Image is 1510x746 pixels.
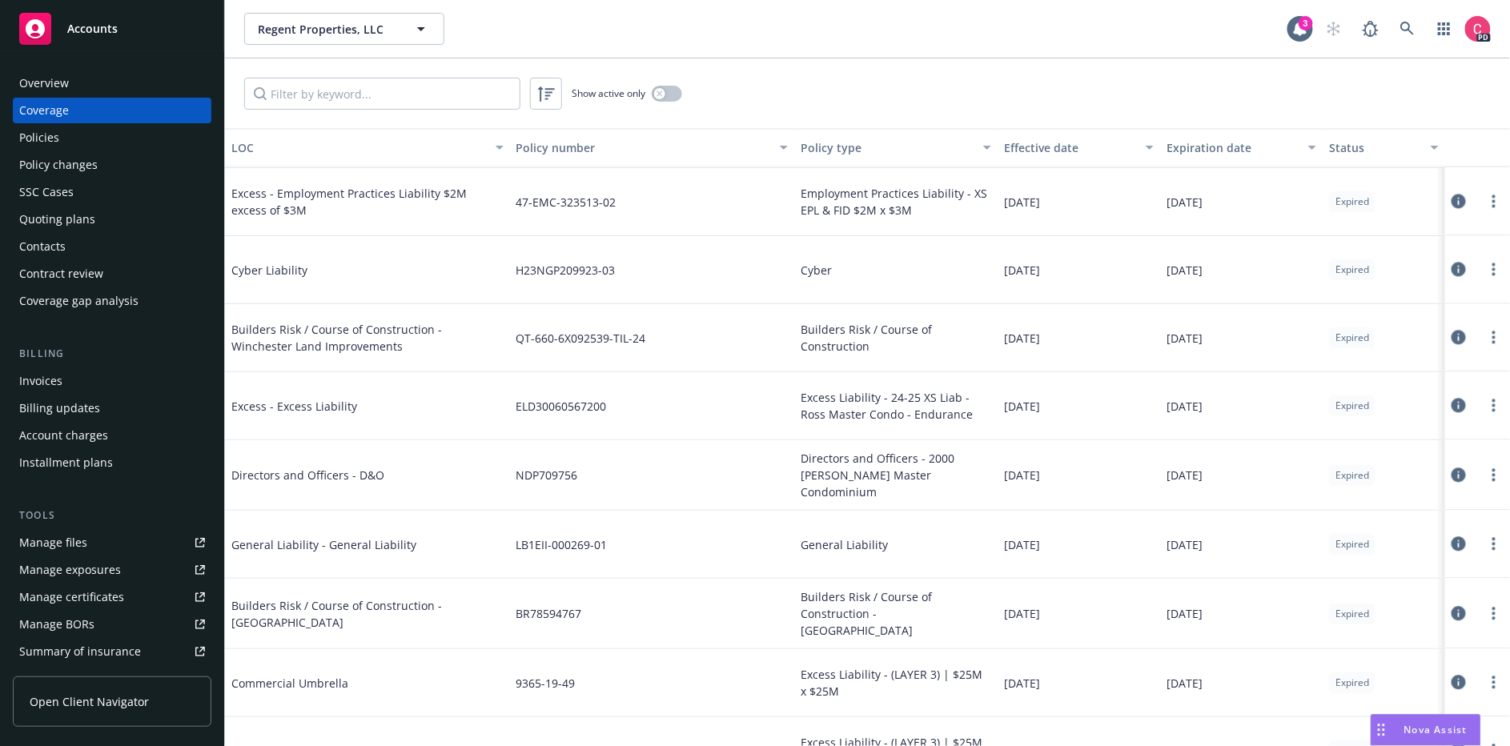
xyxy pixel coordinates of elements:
div: Manage files [19,530,87,555]
span: Expired [1335,537,1369,551]
a: SSC Cases [13,179,211,205]
span: [DATE] [1004,467,1040,483]
div: Tools [13,507,211,523]
input: Filter by keyword... [244,78,520,110]
span: QT-660-6X092539-TIL-24 [516,330,646,347]
span: Expired [1335,607,1369,621]
div: Drag to move [1371,715,1392,745]
span: General Liability - General Liability [231,536,472,553]
span: [DATE] [1167,194,1203,211]
span: Show active only [572,86,645,100]
span: Regent Properties, LLC [258,21,396,38]
button: Policy number [510,129,795,167]
span: [DATE] [1167,330,1203,347]
span: Accounts [67,22,118,35]
a: Billing updates [13,395,211,421]
a: Policies [13,125,211,150]
a: more [1484,192,1504,211]
span: [DATE] [1004,194,1040,211]
div: Invoices [19,368,62,394]
a: more [1484,673,1504,692]
span: Directors and Officers - 2000 [PERSON_NAME] Master Condominium [801,450,991,500]
span: BR78594767 [516,605,582,622]
span: [DATE] [1004,262,1040,279]
span: Builders Risk / Course of Construction - [GEOGRAPHIC_DATA] [801,588,991,639]
div: Account charges [19,423,108,448]
div: Contacts [19,234,66,259]
span: Expired [1335,676,1369,690]
div: Billing [13,346,211,362]
a: Installment plans [13,450,211,475]
div: 3 [1299,16,1313,30]
span: Open Client Navigator [30,693,149,710]
a: Quoting plans [13,207,211,232]
div: Manage BORs [19,612,94,637]
span: Expired [1335,331,1369,345]
span: [DATE] [1167,467,1203,483]
a: more [1484,328,1504,347]
div: Policy changes [19,152,98,178]
span: Nova Assist [1404,723,1468,736]
button: LOC [225,129,510,167]
img: photo [1465,16,1491,42]
a: Invoices [13,368,211,394]
div: Coverage gap analysis [19,288,139,314]
div: Installment plans [19,450,113,475]
a: more [1484,260,1504,279]
a: more [1484,396,1504,415]
span: ELD30060567200 [516,398,607,415]
a: Manage certificates [13,584,211,610]
div: SSC Cases [19,179,74,205]
span: Directors and Officers - D&O [231,467,472,483]
span: [DATE] [1004,330,1040,347]
button: Regent Properties, LLC [244,13,444,45]
div: Effective date [1004,140,1136,157]
span: Builders Risk / Course of Construction [801,321,991,355]
a: Search [1392,13,1424,45]
div: Policy number [516,140,771,157]
a: Switch app [1428,13,1460,45]
div: Expiration date [1167,140,1299,157]
div: Overview [19,70,69,96]
span: Manage exposures [13,557,211,583]
a: Manage files [13,530,211,555]
span: [DATE] [1004,675,1040,692]
a: more [1484,466,1504,485]
button: Effective date [998,129,1160,167]
a: Coverage [13,98,211,123]
span: Expired [1335,195,1369,209]
a: Summary of insurance [13,639,211,664]
a: Contacts [13,234,211,259]
div: Policy type [801,140,974,157]
div: Policies [19,125,59,150]
span: Excess Liability - (LAYER 3) | $25M x $25M [801,666,991,700]
div: Coverage [19,98,69,123]
span: [DATE] [1167,536,1203,553]
span: [DATE] [1004,536,1040,553]
span: Expired [1335,468,1369,483]
span: General Liability [801,536,888,553]
a: Start snowing [1318,13,1350,45]
a: Manage BORs [13,612,211,637]
span: Builders Risk / Course of Construction - Winchester Land Improvements [231,321,504,355]
span: 9365-19-49 [516,675,576,692]
a: Accounts [13,6,211,51]
span: [DATE] [1167,398,1203,415]
div: Billing updates [19,395,100,421]
span: Builders Risk / Course of Construction - [GEOGRAPHIC_DATA] [231,597,504,631]
a: Contract review [13,261,211,287]
div: Contract review [19,261,103,287]
span: Commercial Umbrella [231,675,472,692]
button: Status [1323,129,1444,167]
span: 47-EMC-323513-02 [516,194,616,211]
span: Excess - Excess Liability [231,398,472,415]
span: [DATE] [1004,398,1040,415]
span: Excess Liability - 24-25 XS Liab - Ross Master Condo - Endurance [801,389,991,423]
button: Policy type [794,129,998,167]
span: Cyber [801,262,832,279]
a: Report a Bug [1355,13,1387,45]
div: LOC [231,140,486,157]
span: Expired [1335,263,1369,277]
div: Quoting plans [19,207,95,232]
span: LB1EII-000269-01 [516,536,608,553]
